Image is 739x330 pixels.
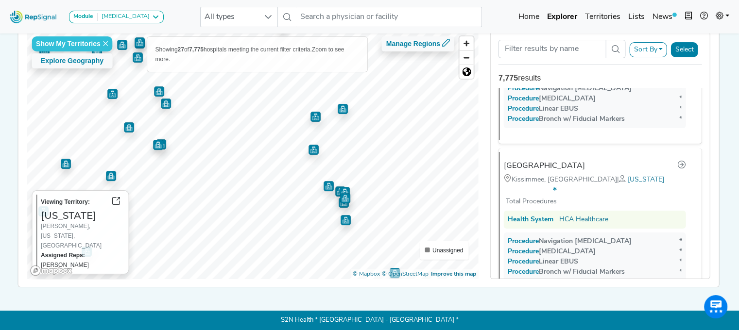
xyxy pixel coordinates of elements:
[296,7,482,27] input: Search a physician or facility
[460,65,474,79] button: Reset bearing to north
[107,89,118,99] div: Map marker
[135,38,145,49] div: Map marker
[517,248,539,255] span: Procedure
[515,7,543,27] a: Home
[55,311,685,330] p: S2N Health * [GEOGRAPHIC_DATA] - [GEOGRAPHIC_DATA] *
[135,37,145,48] div: Map marker
[508,236,632,247] div: Navigation [MEDICAL_DATA]
[677,160,686,172] a: Go to hospital profile
[460,36,474,50] button: Zoom in
[310,112,321,122] div: Map marker
[498,40,606,58] input: Search Term
[341,215,351,225] div: Map marker
[155,46,344,63] span: Zoom to see more.
[156,139,166,149] div: Map marker
[324,181,334,191] div: Map marker
[508,104,578,114] div: Linear EBUS
[508,114,625,124] div: Bronch w/ Fiducial Markers
[155,46,312,53] span: Showing of hospitals meeting the current filter criteria.
[517,268,539,276] span: Procedure
[504,160,585,172] div: [GEOGRAPHIC_DATA]
[382,36,454,51] button: Manage Regions
[508,247,596,257] div: [MEDICAL_DATA]
[189,46,204,53] b: 7,775
[27,32,483,284] canvas: Map
[390,268,400,278] div: Map marker
[508,83,632,94] div: Navigation [MEDICAL_DATA]
[353,271,380,277] a: Mapbox
[340,187,350,197] div: Map marker
[154,86,164,97] div: Map marker
[106,171,116,181] div: Map marker
[517,238,539,245] span: Procedure
[559,214,608,225] a: HCA Healthcare
[498,74,518,82] strong: 7,775
[124,122,134,132] div: Map marker
[41,252,85,259] strong: Assigned Reps:
[508,94,596,104] div: [MEDICAL_DATA]
[98,13,150,21] div: [MEDICAL_DATA]
[41,210,124,221] h3: [US_STATE]
[649,7,681,27] a: News
[73,14,93,19] strong: Module
[201,7,259,27] span: All types
[508,214,553,225] div: Health System
[41,197,90,207] label: Viewing Territory:
[460,51,474,65] span: Zoom out
[460,50,474,65] button: Zoom out
[431,271,476,277] a: Map feedback
[432,247,463,254] span: Unassigned
[161,99,171,109] div: Map marker
[498,72,702,84] div: results
[153,140,163,150] div: Map marker
[339,198,349,208] div: Map marker
[32,53,113,68] button: Explore Geography
[335,186,345,197] div: Map marker
[671,42,698,57] button: Select
[517,95,539,102] span: Procedure
[504,174,686,185] div: Kissimmee, [GEOGRAPHIC_DATA]
[309,145,319,155] div: Map marker
[178,46,184,53] b: 27
[617,176,628,183] span: |
[382,271,429,277] a: OpenStreetMap
[681,7,696,27] button: Intel Book
[543,7,581,27] a: Explorer
[117,40,127,50] div: Map marker
[30,265,72,276] a: Mapbox logo
[41,250,124,270] div: [PERSON_NAME]
[460,65,474,79] span: Reset zoom
[41,221,124,250] div: [PERSON_NAME], [US_STATE], [GEOGRAPHIC_DATA]
[517,105,539,113] span: Procedure
[69,11,164,23] button: Module[MEDICAL_DATA]
[628,176,664,183] a: [US_STATE]
[340,193,350,203] div: Map marker
[508,267,625,277] div: Bronch w/ Fiducial Markers
[508,257,578,267] div: Linear EBUS
[624,7,649,27] a: Lists
[504,197,557,207] div: Total Procedures
[517,115,539,123] span: Procedure
[108,195,124,210] button: Go to territory page
[133,52,143,63] div: Map marker
[338,104,348,114] div: Map marker
[61,159,71,169] div: Map marker
[517,258,539,265] span: Procedure
[517,85,539,92] span: Procedure
[32,36,113,51] button: Show My Territories
[629,42,667,57] button: Sort By
[581,7,624,27] a: Territories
